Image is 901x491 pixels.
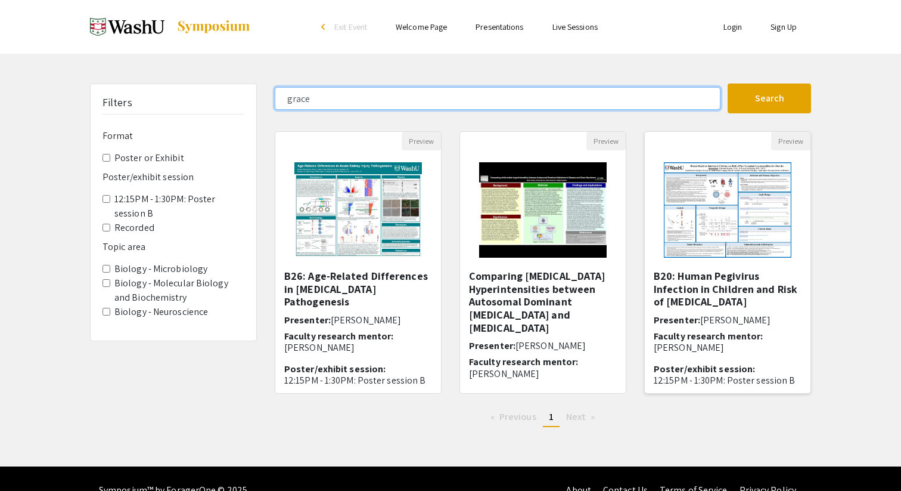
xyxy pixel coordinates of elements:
span: Next [566,410,586,423]
h5: B26: Age-Related Differences in [MEDICAL_DATA] Pathogenesis [284,270,432,308]
button: Search [728,84,811,113]
div: Open Presentation <p>Comparing White Matter Hyperintensities between Autosomal Dominant Alzheimer... [459,131,626,394]
div: Open Presentation <p>B20: Human Pegivirus Infection in Children and Risk of Post-Transplant Lymph... [644,131,811,394]
img: Symposium by ForagerOne [176,20,251,34]
span: Poster/exhibit session: [284,363,386,375]
label: Biology - Neuroscience [114,305,208,319]
h6: Presenter: [654,314,801,326]
span: Faculty research mentor: [284,330,393,342]
a: Spring 2025 Undergraduate Research Symposium [90,12,251,42]
img: <p>B20: Human Pegivirus Infection in Children and Risk of Post-Transplant Lymphoproliferative Dis... [652,150,803,270]
span: Exit Event [334,21,367,32]
p: [PERSON_NAME] [654,342,801,353]
img: <p>B26: Age-Related Differences in Acute Kidney Injury Pathogenesis</p> [282,150,433,270]
div: Open Presentation <p>B26: Age-Related Differences in Acute Kidney Injury Pathogenesis</p> [275,131,442,394]
div: arrow_back_ios [321,23,328,30]
span: Previous [499,410,536,423]
img: <p>Comparing White Matter Hyperintensities between Autosomal Dominant Alzheimer's Disease and Dow... [467,150,618,270]
span: [PERSON_NAME] [700,314,770,326]
a: Welcome Page [396,21,447,32]
p: [PERSON_NAME] [469,368,617,379]
button: Preview [586,132,626,150]
h6: Presenter: [469,340,617,351]
a: Sign Up [770,21,797,32]
h5: B20: Human Pegivirus Infection in Children and Risk of [MEDICAL_DATA] [654,270,801,308]
h6: Format [102,130,244,141]
a: Presentations [476,21,523,32]
span: Poster/exhibit session: [654,363,755,375]
span: Faculty research mentor: [469,356,578,368]
p: [PERSON_NAME] [284,342,432,353]
h5: Filters [102,96,132,109]
ul: Pagination [275,408,811,427]
label: 12:15PM - 1:30PM: Poster session B [114,192,244,221]
span: [PERSON_NAME] [331,314,401,326]
label: Biology - Molecular Biology and Biochemistry [114,276,244,305]
p: 12:15PM - 1:30PM: Poster session B [284,375,432,386]
h6: Presenter: [284,314,432,326]
span: Faculty research mentor: [654,330,763,342]
h6: Topic area [102,241,244,252]
input: Search Keyword(s) Or Author(s) [275,87,720,110]
h5: Comparing [MEDICAL_DATA] Hyperintensities between Autosomal Dominant [MEDICAL_DATA] and [MEDICAL_... [469,270,617,334]
span: 1 [549,410,554,423]
a: Login [723,21,742,32]
label: Recorded [114,221,154,235]
a: Live Sessions [552,21,598,32]
button: Preview [402,132,441,150]
iframe: Chat [9,437,51,482]
button: Preview [771,132,810,150]
img: Spring 2025 Undergraduate Research Symposium [90,12,164,42]
p: 12:15PM - 1:30PM: Poster session B [654,375,801,386]
h6: Poster/exhibit session [102,171,244,183]
label: Biology - Microbiology [114,262,207,276]
label: Poster or Exhibit [114,151,184,165]
span: [PERSON_NAME] [515,339,586,352]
